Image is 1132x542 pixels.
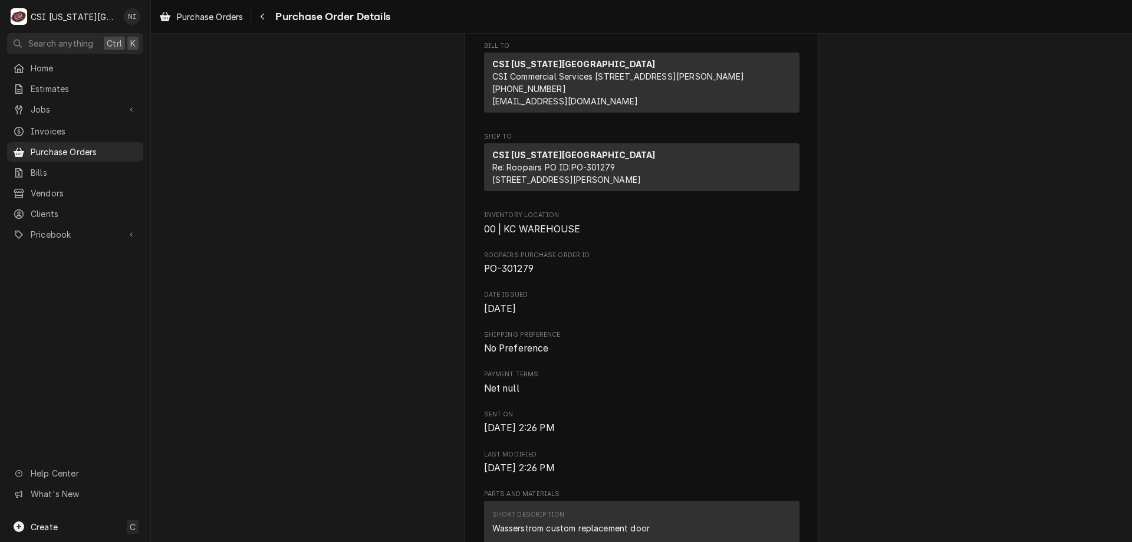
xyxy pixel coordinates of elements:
div: Ship To [484,143,799,191]
a: Go to What's New [7,484,143,504]
span: [DATE] 2:26 PM [484,422,555,433]
div: Ship To [484,143,799,196]
a: Invoices [7,121,143,141]
span: Purchase Order Details [272,9,390,25]
div: Payment Terms [484,370,799,395]
div: C [11,8,27,25]
span: Purchase Orders [31,146,137,158]
div: Short Description [492,510,650,534]
span: Ctrl [107,37,122,50]
span: Shipping Preference [484,330,799,340]
a: Go to Help Center [7,464,143,483]
div: Roopairs Purchase Order ID [484,251,799,276]
div: Date Issued [484,290,799,316]
div: Short Description [492,522,650,534]
button: Navigate back [253,7,272,26]
span: Inventory Location [484,222,799,236]
div: Shipping Preference [484,330,799,356]
span: CSI Commercial Services [STREET_ADDRESS][PERSON_NAME] [492,71,744,81]
span: PO-301279 [484,263,534,274]
a: Clients [7,204,143,224]
strong: CSI [US_STATE][GEOGRAPHIC_DATA] [492,150,656,160]
span: What's New [31,488,136,500]
span: [STREET_ADDRESS][PERSON_NAME] [492,175,641,185]
div: Inventory Location [484,211,799,236]
span: Sent On [484,421,799,435]
span: Purchase Orders [177,11,243,23]
span: Date Issued [484,290,799,300]
button: Search anythingCtrlK [7,33,143,54]
span: Estimates [31,83,137,95]
span: Roopairs Purchase Order ID [484,251,799,260]
a: Purchase Orders [154,7,248,27]
span: Date Issued [484,302,799,316]
div: NI [124,8,140,25]
span: Re: Roopairs PO ID: PO-301279 [492,162,616,172]
a: Go to Pricebook [7,225,143,244]
div: Bill To [484,52,799,117]
div: Purchase Order Ship To [484,132,799,196]
a: Home [7,58,143,78]
span: Net null [484,383,519,394]
span: Vendors [31,187,137,199]
span: K [130,37,136,50]
a: Purchase Orders [7,142,143,162]
span: No Preference [484,343,549,354]
span: Shipping Preference [484,341,799,356]
div: Last Modified [484,450,799,475]
span: Bill To [484,41,799,51]
div: CSI Kansas City's Avatar [11,8,27,25]
a: Bills [7,163,143,182]
span: Pricebook [31,228,120,241]
div: CSI [US_STATE][GEOGRAPHIC_DATA] [31,11,117,23]
strong: CSI [US_STATE][GEOGRAPHIC_DATA] [492,59,656,69]
span: Last Modified [484,461,799,475]
div: Nate Ingram's Avatar [124,8,140,25]
a: [PHONE_NUMBER] [492,84,566,94]
a: [EMAIL_ADDRESS][DOMAIN_NAME] [492,96,638,106]
span: 00 | KC WAREHOUSE [484,224,581,235]
span: Search anything [28,37,93,50]
span: Clients [31,208,137,220]
div: Bill To [484,52,799,113]
span: Invoices [31,125,137,137]
span: Bills [31,166,137,179]
span: Create [31,522,58,532]
span: Jobs [31,103,120,116]
div: Sent On [484,410,799,435]
span: Last Modified [484,450,799,459]
span: Parts and Materials [484,490,799,499]
span: Payment Terms [484,382,799,396]
a: Estimates [7,79,143,98]
a: Go to Jobs [7,100,143,119]
span: Home [31,62,137,74]
span: Sent On [484,410,799,419]
div: Short Description [492,510,565,520]
span: C [130,521,136,533]
span: Help Center [31,467,136,479]
a: Vendors [7,183,143,203]
div: Purchase Order Bill To [484,41,799,118]
span: Roopairs Purchase Order ID [484,262,799,276]
span: Ship To [484,132,799,142]
span: Payment Terms [484,370,799,379]
span: [DATE] 2:26 PM [484,462,555,474]
span: [DATE] [484,303,516,314]
span: Inventory Location [484,211,799,220]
